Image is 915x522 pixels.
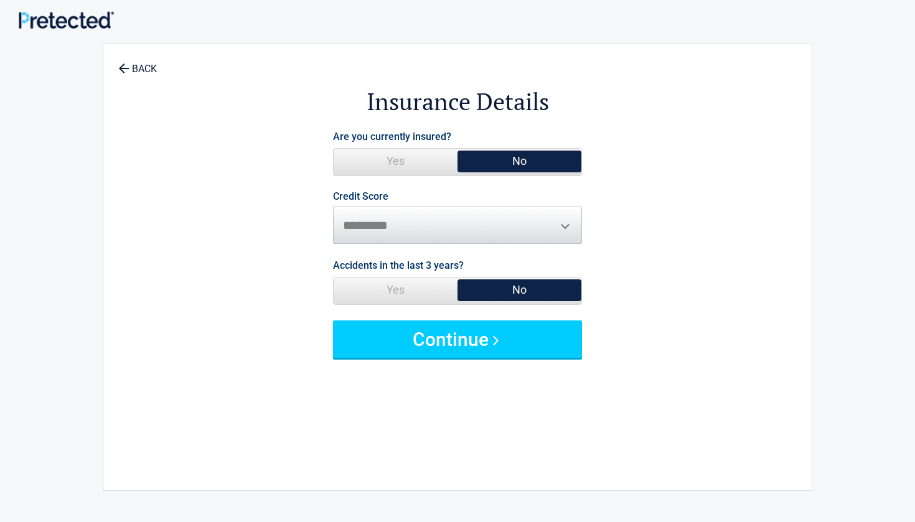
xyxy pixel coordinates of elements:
span: Yes [334,277,457,302]
a: BACK [116,52,159,74]
button: Continue [333,320,582,358]
img: Main Logo [19,11,114,29]
span: No [457,277,581,302]
span: No [457,149,581,174]
span: Yes [334,149,457,174]
h2: Insurance Details [172,86,743,118]
label: Accidents in the last 3 years? [333,257,464,274]
label: Credit Score [333,192,388,202]
label: Are you currently insured? [333,128,451,145]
